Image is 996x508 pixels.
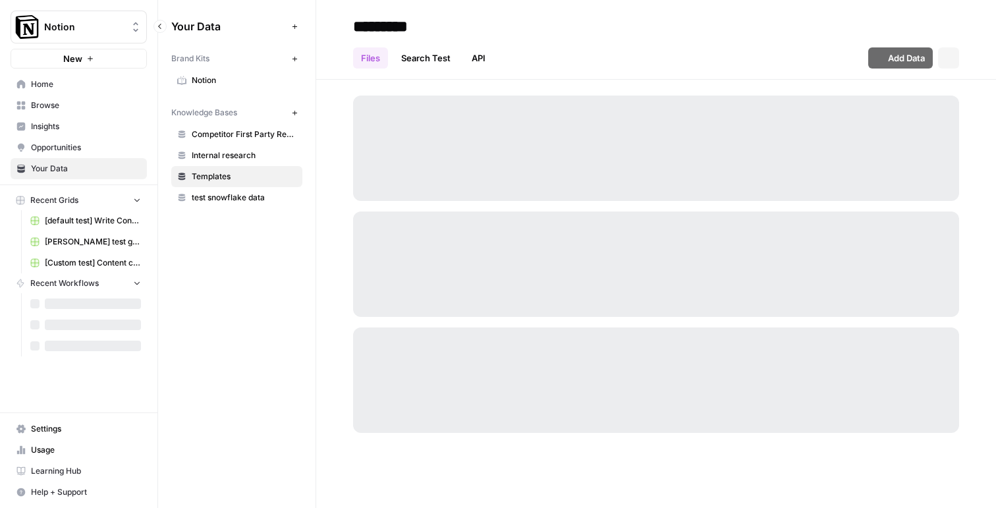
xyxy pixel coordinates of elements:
[192,74,296,86] span: Notion
[45,215,141,227] span: [default test] Write Content Briefs
[192,192,296,204] span: test snowflake data
[30,277,99,289] span: Recent Workflows
[11,74,147,95] a: Home
[31,142,141,154] span: Opportunities
[11,190,147,210] button: Recent Grids
[11,418,147,439] a: Settings
[31,444,141,456] span: Usage
[31,99,141,111] span: Browse
[11,439,147,461] a: Usage
[192,171,296,183] span: Templates
[171,53,209,65] span: Brand Kits
[171,187,302,208] a: test snowflake data
[44,20,124,34] span: Notion
[171,124,302,145] a: Competitor First Party Research
[171,18,287,34] span: Your Data
[11,461,147,482] a: Learning Hub
[31,121,141,132] span: Insights
[11,482,147,503] button: Help + Support
[63,52,82,65] span: New
[45,236,141,248] span: [PERSON_NAME] test grid
[31,486,141,498] span: Help + Support
[31,423,141,435] span: Settings
[11,11,147,43] button: Workspace: Notion
[464,47,493,69] a: API
[171,145,302,166] a: Internal research
[30,194,78,206] span: Recent Grids
[11,273,147,293] button: Recent Workflows
[31,163,141,175] span: Your Data
[393,47,458,69] a: Search Test
[24,252,147,273] a: [Custom test] Content creation flow
[888,51,925,65] span: Add Data
[11,158,147,179] a: Your Data
[11,137,147,158] a: Opportunities
[171,166,302,187] a: Templates
[31,465,141,477] span: Learning Hub
[192,150,296,161] span: Internal research
[192,128,296,140] span: Competitor First Party Research
[24,210,147,231] a: [default test] Write Content Briefs
[11,95,147,116] a: Browse
[11,116,147,137] a: Insights
[15,15,39,39] img: Notion Logo
[171,70,302,91] a: Notion
[353,47,388,69] a: Files
[45,257,141,269] span: [Custom test] Content creation flow
[171,107,237,119] span: Knowledge Bases
[868,47,933,69] button: Add Data
[31,78,141,90] span: Home
[24,231,147,252] a: [PERSON_NAME] test grid
[11,49,147,69] button: New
